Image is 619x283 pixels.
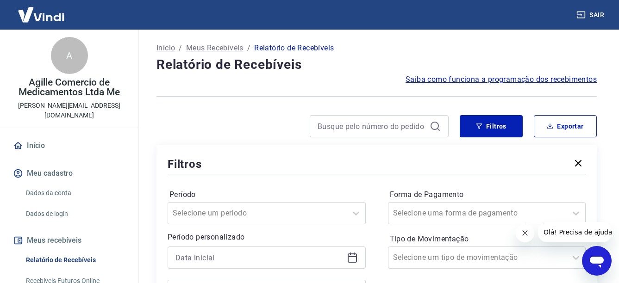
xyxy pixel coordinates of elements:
label: Período [169,189,364,200]
span: Olá! Precisa de ajuda? [6,6,78,14]
a: Relatório de Recebíveis [22,251,127,270]
input: Busque pelo número do pedido [318,119,426,133]
a: Saiba como funciona a programação dos recebimentos [406,74,597,85]
iframe: Botão para abrir a janela de mensagens [582,246,612,276]
input: Data inicial [175,251,343,265]
button: Meu cadastro [11,163,127,184]
p: Período personalizado [168,232,366,243]
p: / [179,43,182,54]
button: Sair [575,6,608,24]
p: [PERSON_NAME][EMAIL_ADDRESS][DOMAIN_NAME] [7,101,131,120]
button: Exportar [534,115,597,137]
h5: Filtros [168,157,202,172]
div: A [51,37,88,74]
button: Meus recebíveis [11,230,127,251]
iframe: Fechar mensagem [516,224,534,242]
a: Início [156,43,175,54]
p: / [247,43,250,54]
a: Dados de login [22,204,127,223]
iframe: Mensagem da empresa [538,222,612,242]
button: Filtros [460,115,523,137]
a: Início [11,135,127,156]
img: Vindi [11,0,71,29]
a: Dados da conta [22,184,127,203]
label: Forma de Pagamento [390,189,584,200]
label: Tipo de Movimentação [390,234,584,245]
p: Relatório de Recebíveis [254,43,334,54]
p: Agille Comercio de Medicamentos Ltda Me [7,78,131,97]
a: Meus Recebíveis [186,43,244,54]
h4: Relatório de Recebíveis [156,55,597,74]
